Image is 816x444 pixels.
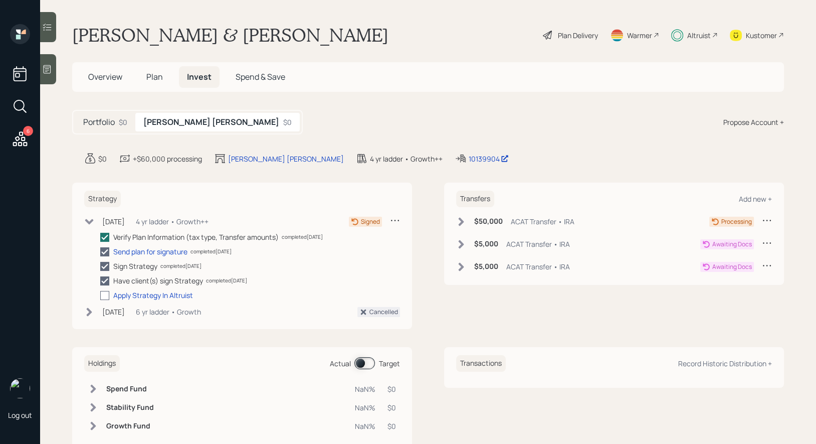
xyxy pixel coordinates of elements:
div: completed [DATE] [206,277,247,284]
div: Cancelled [369,308,398,317]
h6: $5,000 [474,240,498,248]
div: +$60,000 processing [133,154,202,164]
span: Plan [146,71,163,82]
div: $0 [387,421,396,431]
h6: $5,000 [474,262,498,271]
div: Awaiting Docs [712,240,752,249]
div: Kustomer [746,30,777,41]
div: Log out [8,410,32,420]
div: 6 [23,126,33,136]
div: completed [DATE] [190,248,232,255]
div: Apply Strategy In Altruist [113,290,193,301]
div: [DATE] [102,307,125,317]
div: 4 yr ladder • Growth++ [136,216,209,227]
span: Overview [88,71,122,82]
div: $0 [98,154,107,164]
div: Plan Delivery [558,30,598,41]
h6: $50,000 [474,217,503,226]
div: $0 [283,117,292,127]
div: NaN% [355,421,375,431]
img: treva-nostdahl-headshot.png [10,378,30,398]
div: 4 yr ladder • Growth++ [370,154,443,164]
h6: Holdings [84,355,120,372]
span: Invest [187,71,212,82]
div: Record Historic Distribution + [678,359,772,368]
h6: Transfers [456,191,494,207]
div: Target [379,358,400,369]
h1: [PERSON_NAME] & [PERSON_NAME] [72,24,388,46]
div: ACAT Transfer • IRA [506,239,570,249]
div: Send plan for signature [113,246,187,257]
div: ACAT Transfer • IRA [506,261,570,272]
h6: Transactions [456,355,506,372]
h6: Growth Fund [106,422,154,430]
div: [DATE] [102,216,125,227]
div: 6 yr ladder • Growth [136,307,201,317]
h5: [PERSON_NAME] [PERSON_NAME] [143,117,279,127]
h6: Stability Fund [106,403,154,412]
div: completed [DATE] [282,233,323,241]
div: Sign Strategy [113,261,157,271]
div: $0 [387,384,396,394]
div: NaN% [355,402,375,413]
h6: Spend Fund [106,385,154,393]
div: Verify Plan Information (tax type, Transfer amounts) [113,232,279,242]
div: Altruist [687,30,711,41]
div: [PERSON_NAME] [PERSON_NAME] [228,154,344,164]
div: NaN% [355,384,375,394]
h6: Strategy [84,191,121,207]
div: 10139904 [469,154,509,164]
h5: Portfolio [83,117,115,127]
div: Warmer [627,30,652,41]
div: Signed [361,217,380,226]
div: Propose Account + [723,117,784,127]
div: Processing [721,217,752,226]
span: Spend & Save [236,71,285,82]
div: Actual [330,358,351,369]
div: ACAT Transfer • IRA [511,216,574,227]
div: $0 [119,117,127,127]
div: completed [DATE] [160,262,201,270]
div: Have client(s) sign Strategy [113,275,203,286]
div: Add new + [739,194,772,204]
div: Awaiting Docs [712,262,752,271]
div: $0 [387,402,396,413]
